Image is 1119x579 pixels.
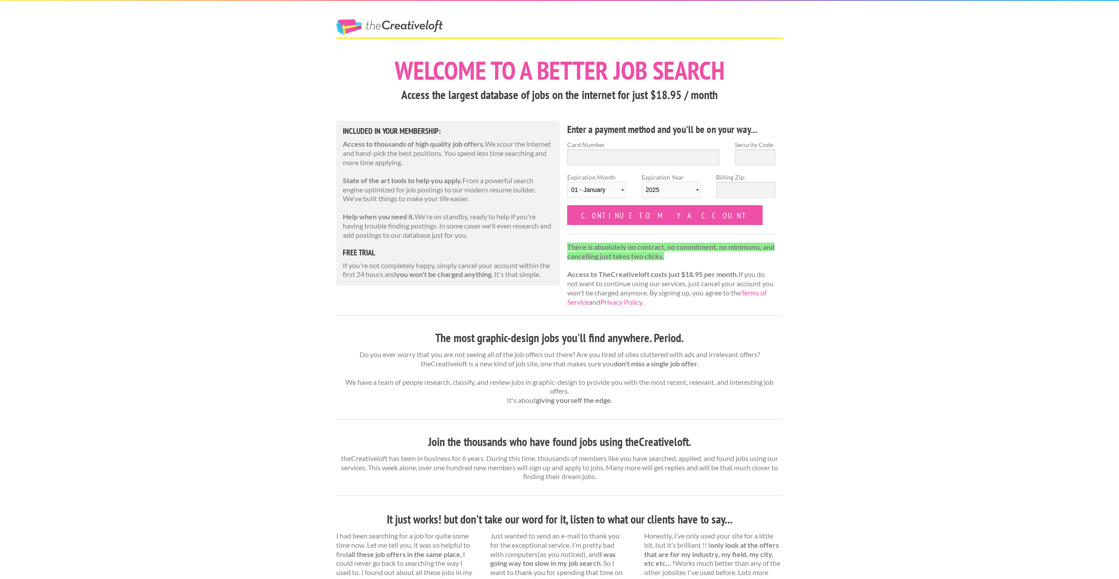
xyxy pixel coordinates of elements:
[600,298,642,306] a: Privacy Policy
[343,176,462,184] strong: State of the art tools to help you apply.
[343,212,553,240] p: We're on standby, ready to help if you're having trouble finding postings. In some cases we'll ev...
[567,122,775,136] h4: Enter a payment method and you'll be on your way...
[536,396,613,404] strong: giving yourself the edge.
[567,243,774,260] strong: There is absolutely no contract, no commitment, no minimums, and cancelling just takes two clicks.
[567,243,775,307] p: If you do not want to continue using our services, just cancel your account you won't be charged ...
[336,58,783,83] h1: Welcome to a better job search
[343,176,553,203] p: From a powerful search engine optimized for job postings to our modern resume builder. We've buil...
[490,550,616,568] strong: I was going way too slow in my job search
[716,173,775,182] label: Billing Zip:
[336,454,783,481] p: theCreativeloft has been in business for 6 years. During this time, thousands of members like you...
[642,182,701,198] select: Expiration Year
[567,173,626,205] label: Expiration Month
[343,212,415,221] strong: Help when you need it.
[348,550,460,558] strong: all these job offers in the same place
[644,541,779,568] strong: only look at the offers that are for my industry, my field, my city, etc etc… !
[567,270,738,278] strong: Access to TheCreativeloft costs just $18.95 per month.
[567,140,719,149] label: Card Number
[343,140,553,167] p: We scour the internet and hand-pick the best positions. You spend less time searching and more ti...
[336,350,783,405] p: Do you ever worry that you are not seeing all of the job offers out there? Are you tired of sites...
[735,140,775,149] label: Security Code
[336,87,783,103] h3: Access the largest database of jobs on the internet for just $18.95 / month
[567,182,626,198] select: Expiration Month
[343,261,553,280] p: If you're not completely happy, simply cancel your account within the first 24 hours and . It's t...
[336,330,783,347] h3: The most graphic-design jobs you'll find anywhere. Period.
[614,359,699,368] strong: don't miss a single job offer.
[642,173,701,205] label: Expiration Year
[343,127,553,135] h5: Included in Your Membership:
[336,434,783,450] h3: Join the thousands who have found jobs using theCreativeloft.
[336,19,443,35] a: The Creative Loft
[343,249,553,257] h5: free trial
[336,511,783,528] h3: It just works! but don't take our word for it, listen to what our clients have to say...
[343,140,485,148] strong: Access to thousands of high quality job offers.
[567,288,767,306] a: Terms of Service
[396,270,492,278] strong: you won't be charged anything
[567,205,763,225] input: Continue to my account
